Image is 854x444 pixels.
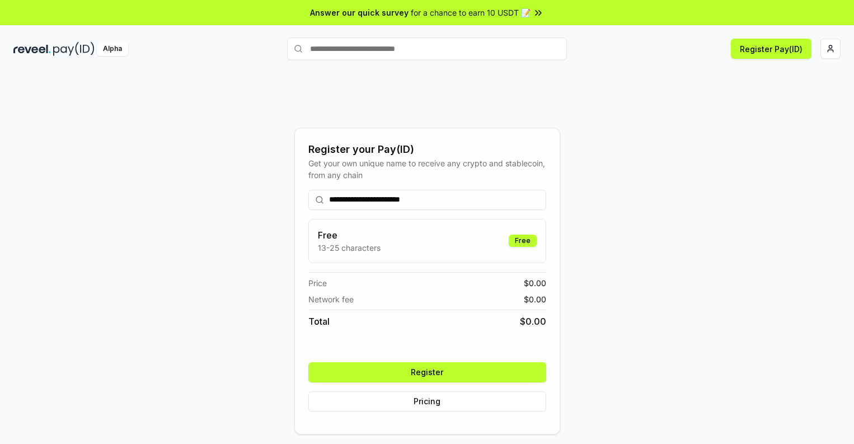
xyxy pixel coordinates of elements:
[318,242,381,254] p: 13-25 characters
[53,42,95,56] img: pay_id
[308,142,546,157] div: Register your Pay(ID)
[308,315,330,328] span: Total
[308,362,546,382] button: Register
[318,228,381,242] h3: Free
[97,42,128,56] div: Alpha
[308,293,354,305] span: Network fee
[731,39,811,59] button: Register Pay(ID)
[524,277,546,289] span: $ 0.00
[509,235,537,247] div: Free
[524,293,546,305] span: $ 0.00
[310,7,409,18] span: Answer our quick survey
[13,42,51,56] img: reveel_dark
[411,7,531,18] span: for a chance to earn 10 USDT 📝
[308,157,546,181] div: Get your own unique name to receive any crypto and stablecoin, from any chain
[308,391,546,412] button: Pricing
[520,315,546,328] span: $ 0.00
[308,277,327,289] span: Price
